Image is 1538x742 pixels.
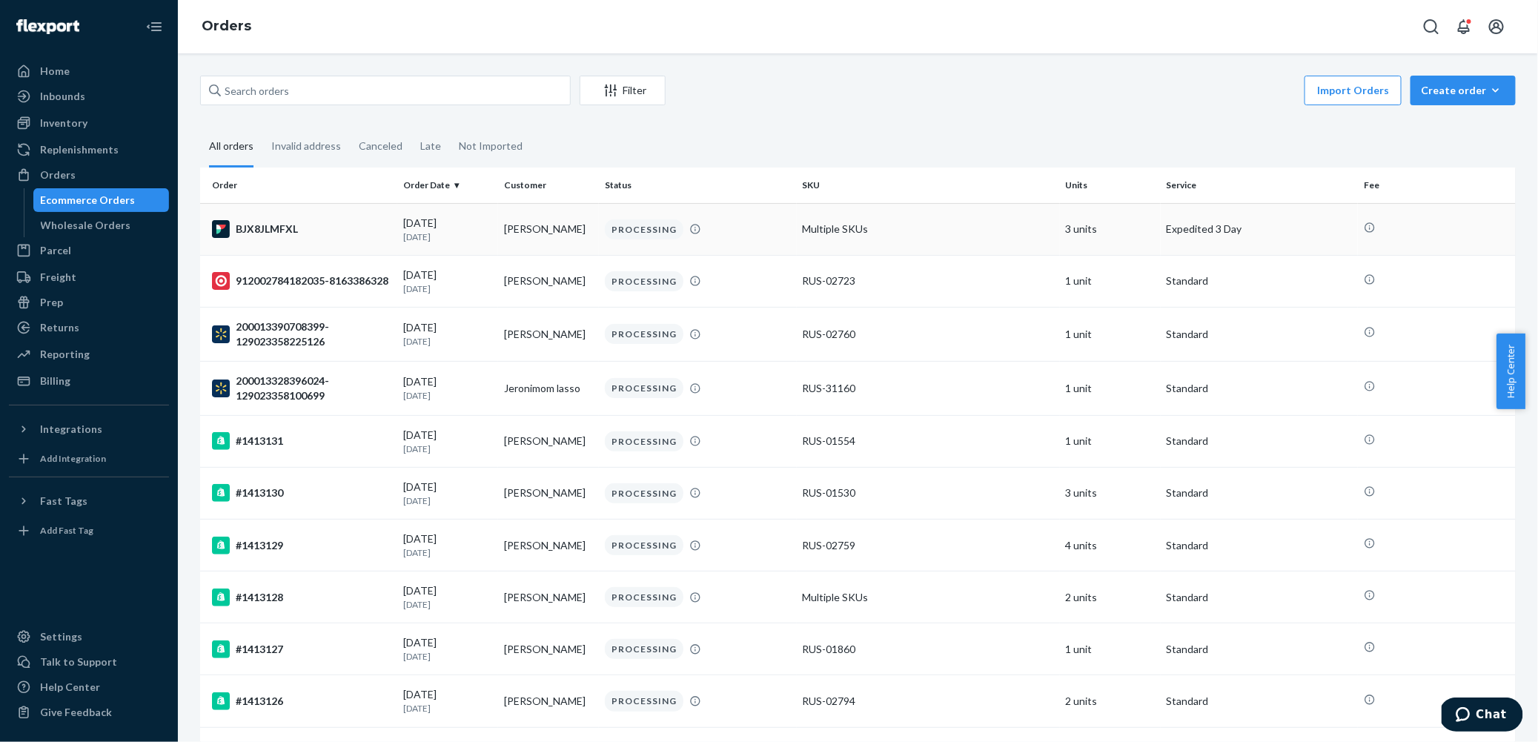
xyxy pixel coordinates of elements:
p: [DATE] [403,443,492,455]
div: [DATE] [403,583,492,611]
div: #1413126 [212,692,391,710]
td: Multiple SKUs [797,572,1060,623]
div: Inbounds [40,89,85,104]
div: All orders [209,127,253,168]
div: Talk to Support [40,655,117,669]
div: Not Imported [459,127,523,165]
div: RUS-02760 [803,327,1054,342]
div: #1413131 [212,432,391,450]
p: Standard [1167,486,1352,500]
p: Standard [1167,274,1352,288]
td: [PERSON_NAME] [498,255,599,307]
div: Create order [1422,83,1505,98]
div: [DATE] [403,480,492,507]
div: PROCESSING [605,639,683,659]
div: RUS-02759 [803,538,1054,553]
a: Orders [9,163,169,187]
td: 1 unit [1060,307,1161,361]
div: RUS-01554 [803,434,1054,448]
p: Standard [1167,381,1352,396]
p: Standard [1167,642,1352,657]
div: [DATE] [403,635,492,663]
a: Reporting [9,342,169,366]
div: Add Fast Tag [40,524,93,537]
div: Fast Tags [40,494,87,509]
div: Give Feedback [40,705,112,720]
a: Orders [202,18,251,34]
td: 2 units [1060,675,1161,727]
td: [PERSON_NAME] [498,415,599,467]
td: 3 units [1060,203,1161,255]
td: 1 unit [1060,623,1161,675]
button: Help Center [1496,334,1525,409]
div: PROCESSING [605,483,683,503]
div: 200013328396024-129023358100699 [212,374,391,403]
button: Open account menu [1482,12,1511,42]
button: Open Search Box [1416,12,1446,42]
p: [DATE] [403,598,492,611]
div: Wholesale Orders [41,218,131,233]
button: Talk to Support [9,650,169,674]
div: Late [420,127,441,165]
th: Units [1060,168,1161,203]
td: [PERSON_NAME] [498,467,599,519]
div: PROCESSING [605,219,683,239]
div: PROCESSING [605,271,683,291]
a: Ecommerce Orders [33,188,170,212]
div: 912002784182035-8163386328 [212,272,391,290]
div: Settings [40,629,82,644]
a: Help Center [9,675,169,699]
p: [DATE] [403,389,492,402]
p: Standard [1167,327,1352,342]
button: Close Navigation [139,12,169,42]
a: Freight [9,265,169,289]
p: [DATE] [403,546,492,559]
div: Home [40,64,70,79]
button: Give Feedback [9,700,169,724]
td: [PERSON_NAME] [498,572,599,623]
td: 1 unit [1060,361,1161,415]
div: RUS-01530 [803,486,1054,500]
div: PROCESSING [605,378,683,398]
div: Returns [40,320,79,335]
button: Import Orders [1305,76,1402,105]
input: Search orders [200,76,571,105]
a: Add Integration [9,447,169,471]
div: #1413128 [212,589,391,606]
button: Create order [1411,76,1516,105]
div: Ecommerce Orders [41,193,136,208]
th: Order [200,168,397,203]
td: [PERSON_NAME] [498,675,599,727]
div: RUS-31160 [803,381,1054,396]
div: RUS-02723 [803,274,1054,288]
p: [DATE] [403,335,492,348]
div: Orders [40,168,76,182]
td: Multiple SKUs [797,203,1060,255]
div: Reporting [40,347,90,362]
th: Service [1161,168,1358,203]
td: 1 unit [1060,255,1161,307]
div: [DATE] [403,320,492,348]
td: [PERSON_NAME] [498,520,599,572]
div: [DATE] [403,216,492,243]
div: Inventory [40,116,87,130]
td: Jeronimom lasso [498,361,599,415]
td: 4 units [1060,520,1161,572]
div: [DATE] [403,268,492,295]
p: Standard [1167,590,1352,605]
div: Integrations [40,422,102,437]
th: Fee [1358,168,1516,203]
div: Help Center [40,680,100,695]
a: Returns [9,316,169,339]
div: [DATE] [403,687,492,715]
div: RUS-02794 [803,694,1054,709]
th: Status [599,168,796,203]
a: Inbounds [9,85,169,108]
td: 3 units [1060,467,1161,519]
p: [DATE] [403,231,492,243]
p: Standard [1167,694,1352,709]
div: PROCESSING [605,587,683,607]
a: Prep [9,291,169,314]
